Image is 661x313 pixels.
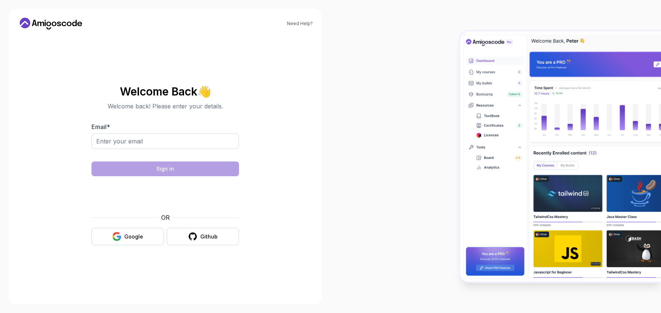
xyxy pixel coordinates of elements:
div: Google [124,233,143,240]
div: Github [200,233,218,240]
p: Welcome back! Please enter your details. [91,102,239,111]
h2: Welcome Back [91,86,239,97]
button: Sign in [91,161,239,176]
a: Home link [18,18,84,29]
button: Github [167,228,239,245]
img: Amigoscode Dashboard [460,31,661,282]
p: OR [161,213,170,222]
iframe: Widget containing checkbox for hCaptcha security challenge [110,181,221,209]
button: Google [91,228,164,245]
div: Sign in [156,165,174,173]
input: Enter your email [91,133,239,149]
span: 👋 [197,85,211,98]
a: Need Help? [287,21,313,27]
label: Email * [91,123,110,131]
